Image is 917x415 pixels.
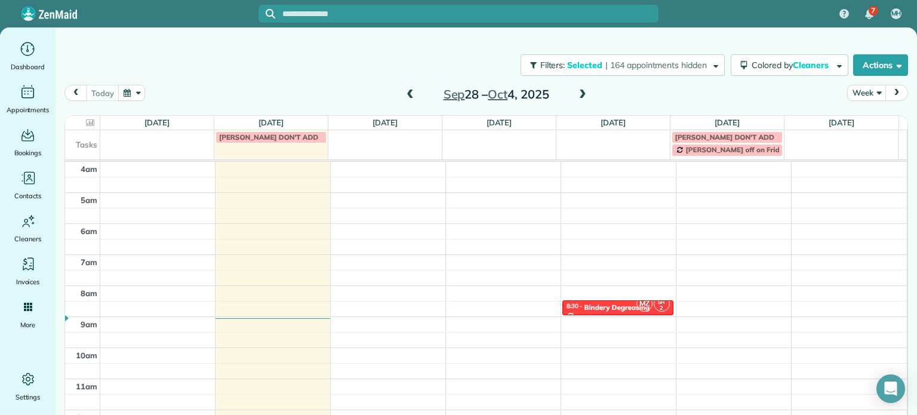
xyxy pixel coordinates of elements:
[81,164,97,174] span: 4am
[14,147,42,159] span: Bookings
[601,118,626,127] a: [DATE]
[853,54,908,76] button: Actions
[64,85,87,101] button: prev
[144,118,170,127] a: [DATE]
[515,54,725,76] a: Filters: Selected | 164 appointments hidden
[891,9,901,19] span: MH
[567,60,603,70] span: Selected
[488,87,507,102] span: Oct
[86,85,119,101] button: today
[81,319,97,329] span: 9am
[20,319,35,331] span: More
[605,60,707,70] span: | 164 appointments hidden
[847,85,886,101] button: Week
[11,61,45,73] span: Dashboard
[876,374,905,403] div: Open Intercom Messenger
[76,382,97,391] span: 11am
[5,254,51,288] a: Invoices
[857,1,882,27] div: 7 unread notifications
[7,104,50,116] span: Appointments
[5,168,51,202] a: Contacts
[259,9,275,19] button: Focus search
[16,276,40,288] span: Invoices
[14,233,41,245] span: Cleaners
[81,257,97,267] span: 7am
[81,226,97,236] span: 6am
[81,195,97,205] span: 5am
[81,288,97,298] span: 8am
[5,211,51,245] a: Cleaners
[871,6,875,16] span: 7
[752,60,833,70] span: Colored by
[76,351,97,360] span: 10am
[5,370,51,403] a: Settings
[686,145,791,154] span: [PERSON_NAME] off on Fridays
[829,118,854,127] a: [DATE]
[675,133,774,142] span: [PERSON_NAME] DON'T ADD
[444,87,465,102] span: Sep
[654,303,669,314] small: 2
[521,54,725,76] button: Filters: Selected | 164 appointments hidden
[5,125,51,159] a: Bookings
[5,82,51,116] a: Appointments
[16,391,41,403] span: Settings
[731,54,848,76] button: Colored byCleaners
[259,118,284,127] a: [DATE]
[715,118,740,127] a: [DATE]
[14,190,41,202] span: Contacts
[540,60,565,70] span: Filters:
[219,133,318,142] span: [PERSON_NAME] DON'T ADD
[636,296,653,312] span: MZ
[266,9,275,19] svg: Focus search
[373,118,398,127] a: [DATE]
[421,88,571,101] h2: 28 – 4, 2025
[793,60,831,70] span: Cleaners
[5,39,51,73] a: Dashboard
[584,303,650,312] div: Bindery Degreasing
[885,85,908,101] button: next
[487,118,512,127] a: [DATE]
